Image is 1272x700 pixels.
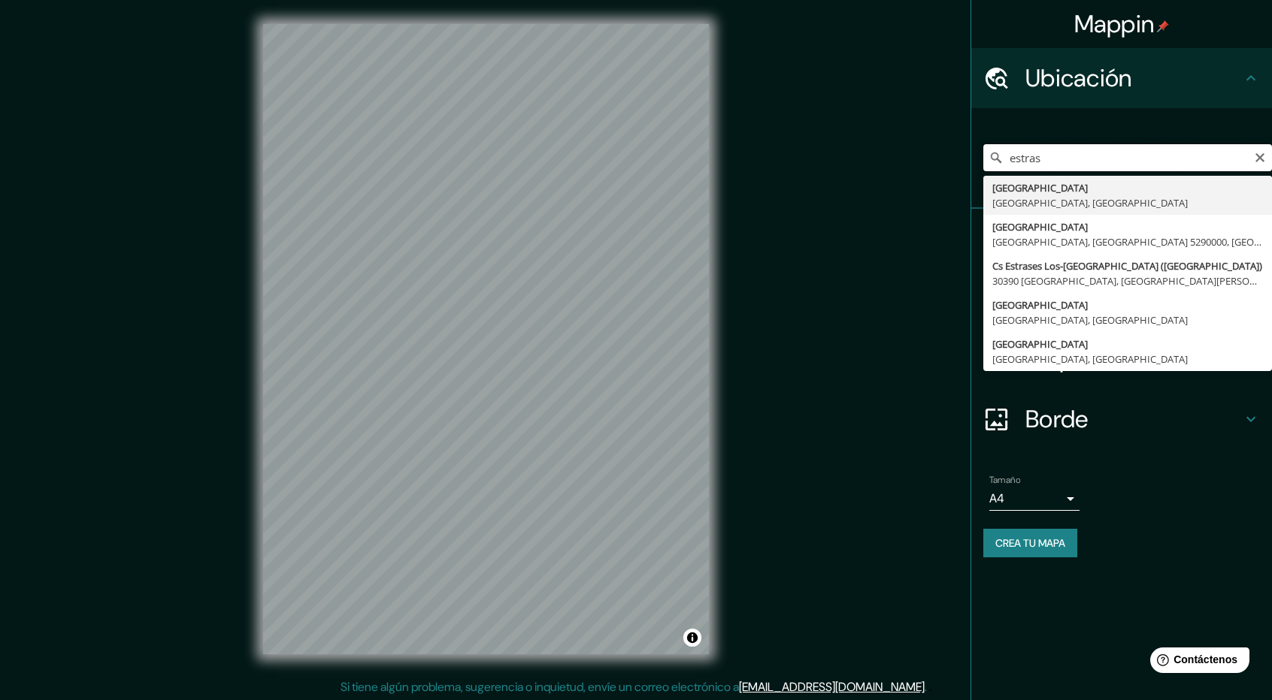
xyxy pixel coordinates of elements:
[341,679,739,695] font: Si tiene algún problema, sugerencia o inquietud, envíe un correo electrónico a
[263,24,709,654] canvas: Mapa
[989,490,1004,506] font: A4
[989,487,1080,511] div: A4
[739,679,925,695] a: [EMAIL_ADDRESS][DOMAIN_NAME]
[992,352,1188,366] font: [GEOGRAPHIC_DATA], [GEOGRAPHIC_DATA]
[971,48,1272,108] div: Ubicación
[971,329,1272,389] div: Disposición
[992,259,1262,273] font: Cs Estrases Los-[GEOGRAPHIC_DATA] ([GEOGRAPHIC_DATA])
[983,529,1077,557] button: Crea tu mapa
[929,678,932,695] font: .
[971,389,1272,449] div: Borde
[1138,641,1255,683] iframe: Lanzador de widgets de ayuda
[995,536,1065,550] font: Crea tu mapa
[983,144,1272,171] input: Elige tu ciudad o zona
[971,209,1272,269] div: Patas
[683,629,701,647] button: Activar o desactivar atribución
[971,269,1272,329] div: Estilo
[1074,8,1155,40] font: Mappin
[927,678,929,695] font: .
[992,298,1088,312] font: [GEOGRAPHIC_DATA]
[992,220,1088,234] font: [GEOGRAPHIC_DATA]
[925,679,927,695] font: .
[1254,149,1266,164] button: Claro
[1025,62,1132,94] font: Ubicación
[992,313,1188,327] font: [GEOGRAPHIC_DATA], [GEOGRAPHIC_DATA]
[1025,403,1089,435] font: Borde
[989,474,1020,486] font: Tamaño
[992,337,1088,351] font: [GEOGRAPHIC_DATA]
[992,181,1088,195] font: [GEOGRAPHIC_DATA]
[992,196,1188,210] font: [GEOGRAPHIC_DATA], [GEOGRAPHIC_DATA]
[1157,20,1169,32] img: pin-icon.png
